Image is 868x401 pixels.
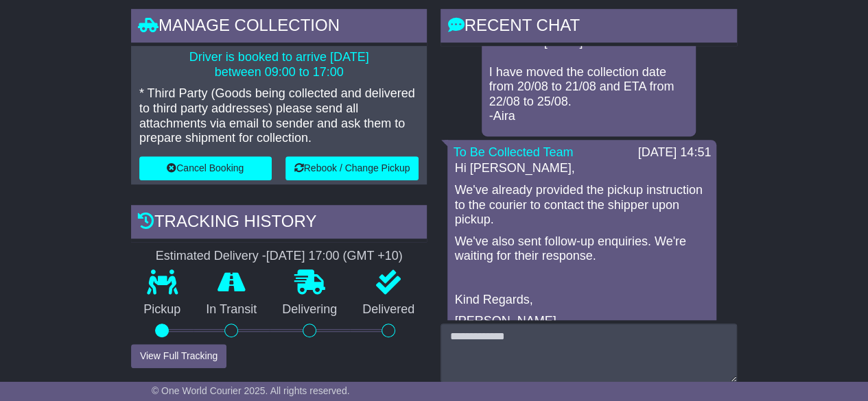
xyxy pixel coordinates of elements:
[266,249,403,264] div: [DATE] 17:00 (GMT +10)
[454,293,709,308] p: Kind Regards,
[453,145,573,159] a: To Be Collected Team
[454,234,709,264] p: We've also sent follow-up enquiries. We're waiting for their response.
[637,145,711,160] div: [DATE] 14:51
[131,9,427,46] div: Manage collection
[350,302,427,317] p: Delivered
[131,344,226,368] button: View Full Tracking
[131,205,427,242] div: Tracking history
[139,50,419,80] p: Driver is booked to arrive [DATE] between 09:00 to 17:00
[131,302,193,317] p: Pickup
[193,302,270,317] p: In Transit
[139,86,419,145] p: * Third Party (Goods being collected and delivered to third party addresses) please send all atta...
[152,385,350,396] span: © One World Courier 2025. All rights reserved.
[454,183,709,228] p: We've already provided the pickup instruction to the courier to contact the shipper upon pickup.
[285,156,419,180] button: Rebook / Change Pickup
[441,9,737,46] div: RECENT CHAT
[139,156,272,180] button: Cancel Booking
[131,249,427,264] div: Estimated Delivery -
[454,161,709,176] p: Hi [PERSON_NAME],
[270,302,350,317] p: Delivering
[454,314,709,329] p: [PERSON_NAME]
